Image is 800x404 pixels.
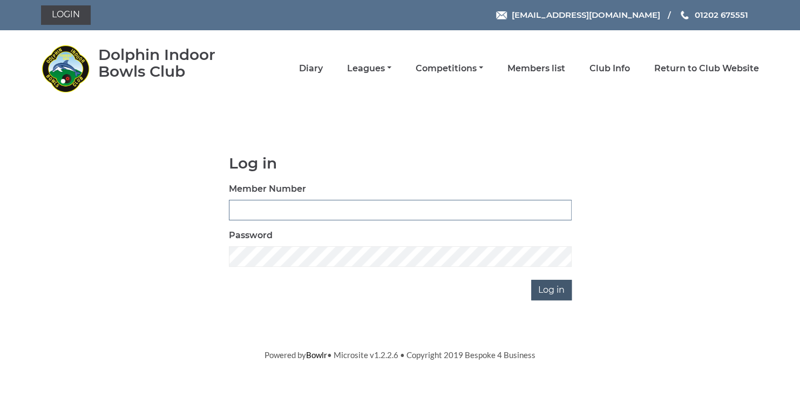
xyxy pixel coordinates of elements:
[265,350,535,360] span: Powered by • Microsite v1.2.2.6 • Copyright 2019 Bespoke 4 Business
[229,229,273,242] label: Password
[306,350,327,360] a: Bowlr
[589,63,630,75] a: Club Info
[416,63,483,75] a: Competitions
[512,10,660,20] span: [EMAIL_ADDRESS][DOMAIN_NAME]
[679,9,748,21] a: Phone us 01202 675551
[507,63,565,75] a: Members list
[347,63,391,75] a: Leagues
[681,11,688,19] img: Phone us
[496,11,507,19] img: Email
[41,44,90,93] img: Dolphin Indoor Bowls Club
[695,10,748,20] span: 01202 675551
[531,280,572,300] input: Log in
[41,5,91,25] a: Login
[496,9,660,21] a: Email [EMAIL_ADDRESS][DOMAIN_NAME]
[229,183,306,196] label: Member Number
[229,155,572,172] h1: Log in
[654,63,759,75] a: Return to Club Website
[299,63,323,75] a: Diary
[98,46,247,80] div: Dolphin Indoor Bowls Club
